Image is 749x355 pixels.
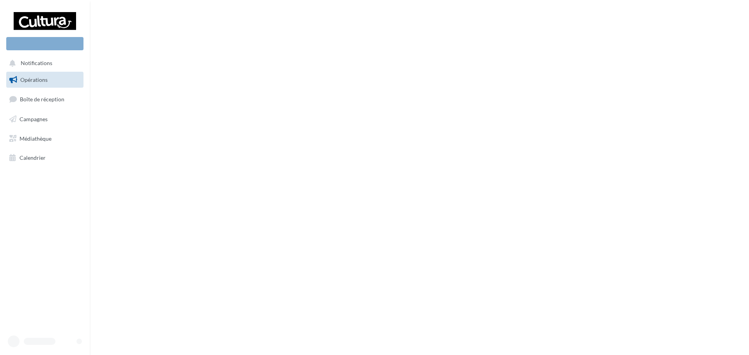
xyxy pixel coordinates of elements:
a: Boîte de réception [5,91,85,108]
div: Nouvelle campagne [6,37,83,50]
span: Campagnes [20,116,48,122]
span: Calendrier [20,154,46,161]
a: Opérations [5,72,85,88]
a: Médiathèque [5,131,85,147]
span: Opérations [20,76,48,83]
span: Médiathèque [20,135,51,141]
span: Notifications [21,60,52,67]
a: Campagnes [5,111,85,127]
span: Boîte de réception [20,96,64,102]
a: Calendrier [5,150,85,166]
